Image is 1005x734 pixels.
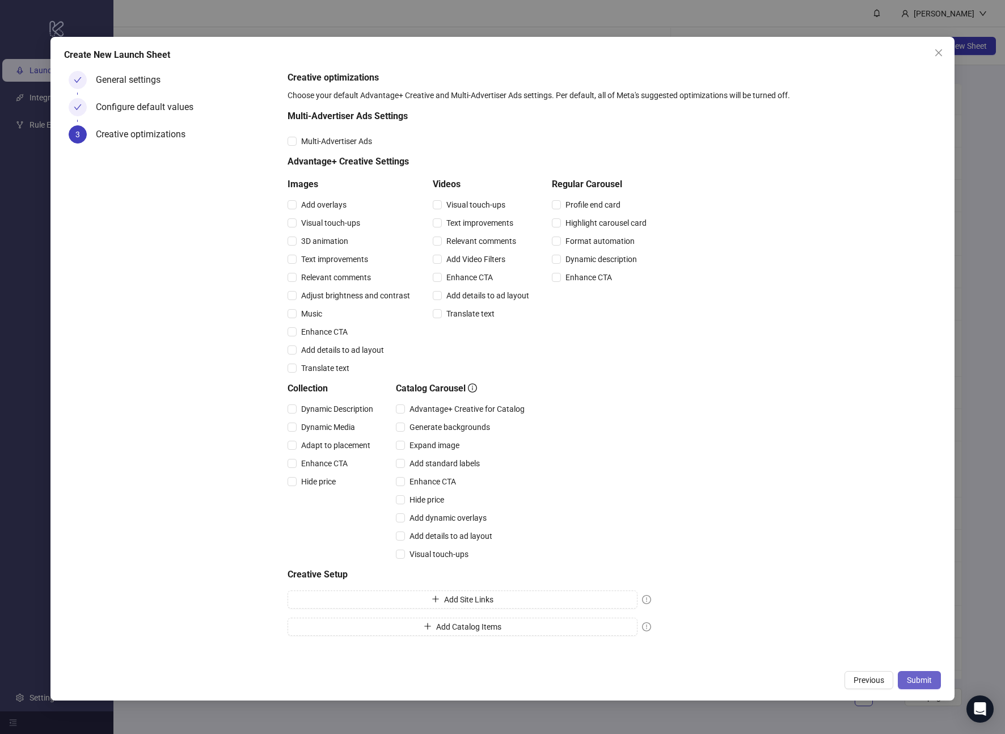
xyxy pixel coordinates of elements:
h5: Advantage+ Creative Settings [288,155,651,168]
span: Text improvements [297,253,373,265]
h5: Images [288,178,415,191]
span: Enhance CTA [405,475,461,488]
div: Choose your default Advantage+ Creative and Multi-Advertiser Ads settings. Per default, all of Me... [288,89,936,102]
h5: Catalog Carousel [396,382,529,395]
span: 3 [75,130,80,139]
span: Add Video Filters [442,253,510,265]
span: 3D animation [297,235,353,247]
div: General settings [96,71,170,89]
span: Add details to ad layout [405,530,497,542]
span: Add overlays [297,199,351,211]
span: Visual touch-ups [405,548,473,560]
h5: Regular Carousel [552,178,651,191]
span: Add Site Links [444,595,493,604]
span: Add Catalog Items [436,622,501,631]
span: Enhance CTA [297,326,352,338]
span: Visual touch-ups [297,217,365,229]
div: Creative optimizations [96,125,195,144]
span: Enhance CTA [442,271,497,284]
button: Add Site Links [288,590,637,609]
span: Adapt to placement [297,439,375,452]
h5: Multi-Advertiser Ads Settings [288,109,651,123]
div: Create New Launch Sheet [64,48,941,62]
span: Visual touch-ups [442,199,510,211]
span: Multi-Advertiser Ads [297,135,377,147]
span: Highlight carousel card [561,217,651,229]
span: Add dynamic overlays [405,512,491,524]
span: Previous [854,676,884,685]
span: Advantage+ Creative for Catalog [405,403,529,415]
span: Format automation [561,235,639,247]
span: Add details to ad layout [297,344,389,356]
span: check [74,103,82,111]
span: Generate backgrounds [405,421,495,433]
span: Dynamic description [561,253,641,265]
div: Open Intercom Messenger [966,695,994,723]
h5: Collection [288,382,378,395]
span: info-circle [468,383,477,393]
span: Relevant comments [442,235,521,247]
span: Add details to ad layout [442,289,534,302]
span: check [74,76,82,84]
span: Expand image [405,439,464,452]
span: Relevant comments [297,271,375,284]
span: exclamation-circle [642,595,651,604]
span: Enhance CTA [561,271,616,284]
button: Previous [844,671,893,689]
h5: Creative Setup [288,568,651,581]
span: Hide price [405,493,449,506]
span: Dynamic Description [297,403,378,415]
span: plus [424,622,432,630]
span: Adjust brightness and contrast [297,289,415,302]
h5: Videos [433,178,534,191]
span: Translate text [297,362,354,374]
span: Enhance CTA [297,457,352,470]
span: Text improvements [442,217,518,229]
span: Hide price [297,475,340,488]
h5: Creative optimizations [288,71,936,85]
span: Music [297,307,327,320]
span: Submit [907,676,932,685]
span: Translate text [442,307,499,320]
span: plus [432,595,440,603]
span: Dynamic Media [297,421,360,433]
button: Submit [898,671,941,689]
span: close [934,48,943,57]
span: Add standard labels [405,457,484,470]
button: Close [930,44,948,62]
button: Add Catalog Items [288,618,637,636]
span: Profile end card [561,199,625,211]
div: Configure default values [96,98,202,116]
span: exclamation-circle [642,622,651,631]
